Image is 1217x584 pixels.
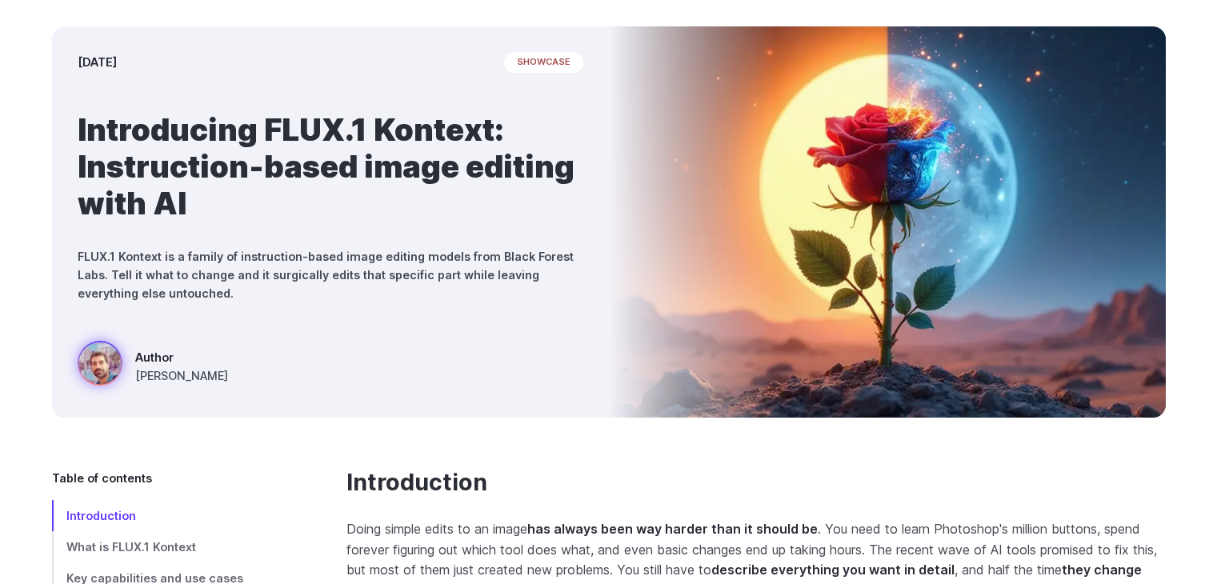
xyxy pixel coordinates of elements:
[346,469,487,497] a: Introduction
[78,111,583,222] h1: Introducing FLUX.1 Kontext: Instruction-based image editing with AI
[52,500,295,531] a: Introduction
[78,247,583,302] p: FLUX.1 Kontext is a family of instruction-based image editing models from Black Forest Labs. Tell...
[135,348,228,366] span: Author
[504,52,583,73] span: showcase
[66,540,196,554] span: What is FLUX.1 Kontext
[78,341,228,392] a: Surreal rose in a desert landscape, split between day and night with the sun and moon aligned beh...
[527,521,818,537] strong: has always been way harder than it should be
[135,366,228,385] span: [PERSON_NAME]
[78,53,117,71] time: [DATE]
[52,531,295,562] a: What is FLUX.1 Kontext
[66,509,136,522] span: Introduction
[609,26,1166,418] img: Surreal rose in a desert landscape, split between day and night with the sun and moon aligned beh...
[711,562,955,578] strong: describe everything you want in detail
[52,469,152,487] span: Table of contents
